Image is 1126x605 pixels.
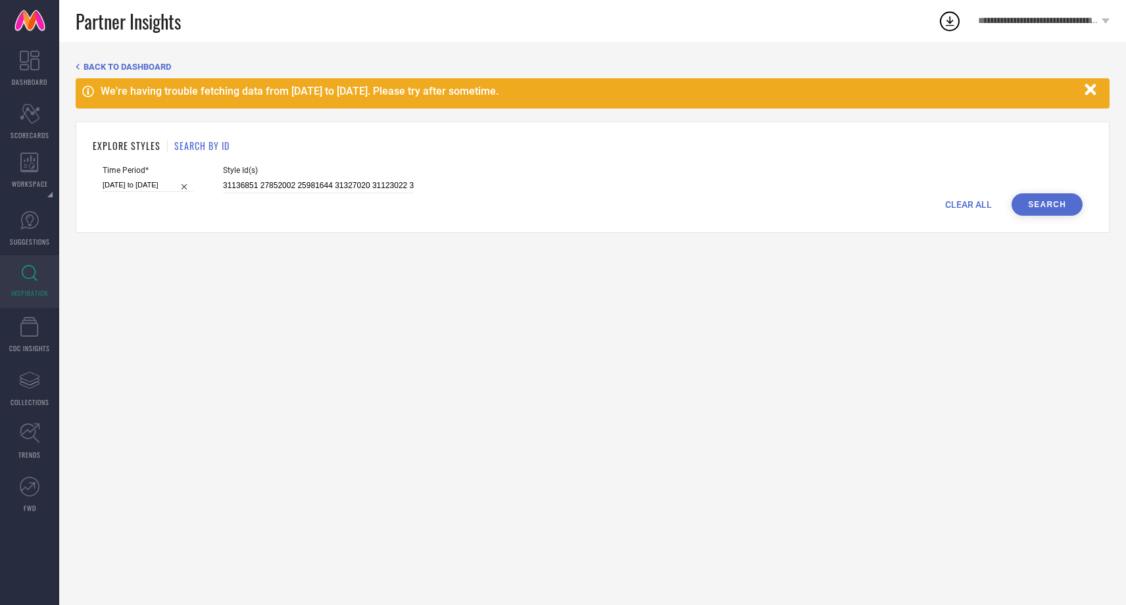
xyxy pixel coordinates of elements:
span: Partner Insights [76,8,181,35]
span: COLLECTIONS [11,397,49,407]
span: DASHBOARD [12,77,47,87]
div: We're having trouble fetching data from [DATE] to [DATE]. Please try after sometime. [101,85,1078,97]
span: CDC INSIGHTS [9,343,50,353]
input: Enter comma separated style ids e.g. 12345, 67890 [223,178,414,193]
h1: EXPLORE STYLES [93,139,160,153]
span: Style Id(s) [223,166,414,175]
span: SCORECARDS [11,130,49,140]
span: WORKSPACE [12,179,48,189]
h1: SEARCH BY ID [174,139,230,153]
input: Select time period [103,178,193,192]
span: INSPIRATION [11,288,48,298]
span: SUGGESTIONS [10,237,50,247]
span: BACK TO DASHBOARD [84,62,171,72]
span: Time Period* [103,166,193,175]
div: Back TO Dashboard [76,62,1110,72]
span: TRENDS [18,450,41,460]
button: Search [1012,193,1083,216]
div: Open download list [938,9,962,33]
span: CLEAR ALL [945,199,992,210]
span: FWD [24,503,36,513]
